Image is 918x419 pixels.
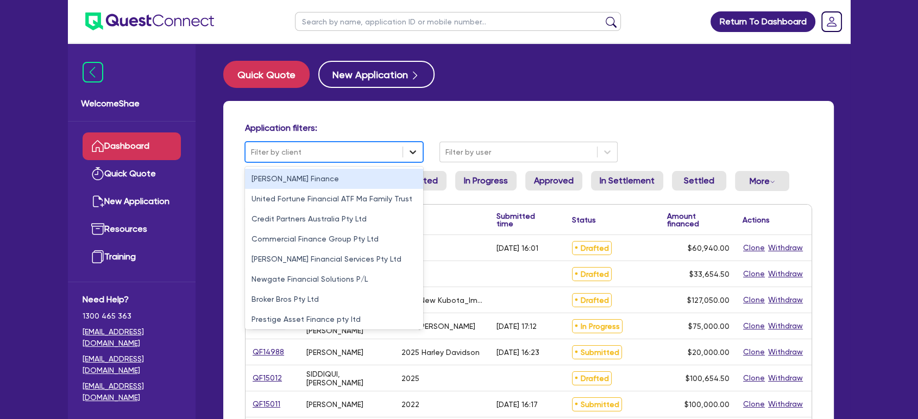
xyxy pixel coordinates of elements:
a: In Progress [455,171,517,191]
img: new-application [91,195,104,208]
span: $100,654.50 [686,374,730,383]
button: Quick Quote [223,61,310,88]
button: Withdraw [768,320,803,332]
a: Dashboard [83,132,181,160]
a: Quick Quote [223,61,318,88]
span: $33,654.50 [689,270,730,278]
span: Need Help? [83,293,181,306]
button: Withdraw [768,268,803,280]
img: training [91,250,104,263]
span: $60,940.00 [688,244,730,252]
a: Quick Quote [83,160,181,188]
a: Settled [672,171,726,191]
button: Withdraw [768,372,803,384]
a: [EMAIL_ADDRESS][DOMAIN_NAME] [83,326,181,349]
img: quest-connect-logo-blue [85,12,214,30]
div: 2025 [401,374,419,383]
div: [PERSON_NAME] Financial Services Pty Ltd [245,249,423,269]
button: Withdraw [768,242,803,254]
button: Withdraw [768,398,803,410]
img: resources [91,223,104,236]
button: Withdraw [768,294,803,306]
div: [DATE] 17:12 [496,322,537,331]
img: icon-menu-close [83,62,103,82]
a: Training [83,243,181,271]
div: SIDDIQUI, [PERSON_NAME] [306,370,388,387]
button: Withdraw [768,346,803,358]
a: [EMAIL_ADDRESS][DOMAIN_NAME] [83,380,181,403]
div: Commercial Finance Group Pty Ltd [245,229,423,249]
div: [DATE] 16:01 [496,244,538,252]
div: Status [572,216,596,224]
span: $20,000.00 [688,348,730,357]
span: $127,050.00 [687,296,730,304]
span: $75,000.00 [688,322,730,331]
div: United Fortune Financial ATF Ma Family Trust [245,189,423,209]
span: Welcome Shae [81,97,183,110]
span: Drafted [572,371,612,385]
a: Dropdown toggle [818,8,846,36]
div: [DATE] 16:23 [496,348,539,357]
div: Prestige Asset Finance pty ltd [245,309,423,329]
button: Clone [743,372,765,384]
button: Clone [743,294,765,306]
span: Drafted [572,293,612,307]
div: Actions [743,216,770,224]
span: 1300 465 363 [83,310,181,322]
a: Approved [525,171,582,191]
a: Resources [83,215,181,243]
div: [DATE] 16:17 [496,400,538,409]
div: [PERSON_NAME] Finance [245,169,423,189]
div: Credit Partners Australia Pty Ltd [245,209,423,229]
button: Clone [743,242,765,254]
div: 1981 [PERSON_NAME] [401,322,475,331]
a: [EMAIL_ADDRESS][DOMAIN_NAME] [83,353,181,376]
div: Amount financed [667,212,730,227]
span: Drafted [572,241,612,255]
span: Submitted [572,345,622,359]
div: [PERSON_NAME] [306,348,363,357]
a: QF15012 [252,372,282,384]
div: 2022 [401,400,419,409]
div: Newgate Financial Solutions P/L [245,269,423,289]
span: In Progress [572,319,623,333]
a: Return To Dashboard [710,11,815,32]
a: QF14988 [252,346,285,358]
div: [PERSON_NAME] [306,400,363,409]
span: Submitted [572,397,622,411]
button: Clone [743,268,765,280]
img: quick-quote [91,167,104,180]
input: Search by name, application ID or mobile number... [295,12,621,31]
a: QF15011 [252,398,281,410]
button: Clone [743,346,765,358]
button: Dropdown toggle [735,171,789,191]
div: 2018 New Kubota_ImplementsSC1600CS - Seeder SC1600CS [401,296,483,304]
span: Drafted [572,267,612,281]
div: 2025 Harley Davidson [401,348,480,357]
span: $100,000.00 [684,400,730,409]
button: Clone [743,320,765,332]
button: Clone [743,398,765,410]
a: New Application [83,188,181,215]
a: In Settlement [591,171,663,191]
button: New Application [318,61,435,88]
div: Broker Bros Pty Ltd [245,289,423,309]
div: Submitted time [496,212,549,227]
h4: Application filters: [245,123,812,133]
